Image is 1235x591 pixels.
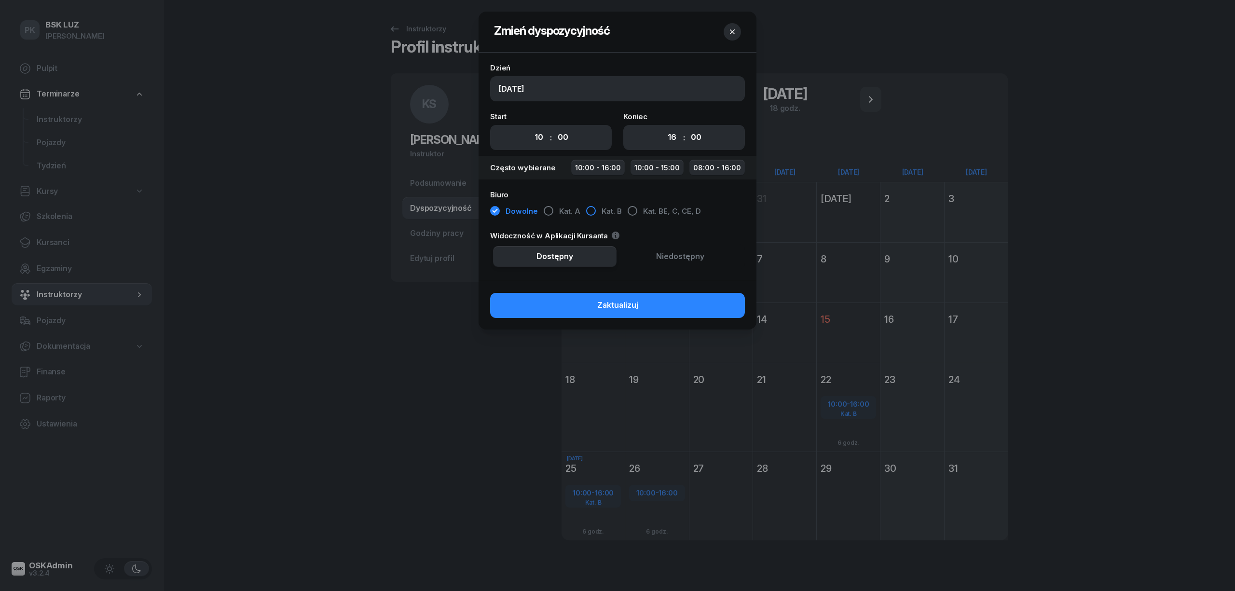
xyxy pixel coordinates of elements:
[628,203,701,220] button: Kat. BE, C, CE, D
[490,293,745,318] button: Zaktualizuj
[656,250,704,263] span: Niedostępny
[597,299,638,312] span: Zaktualizuj
[643,205,701,218] span: Kat. BE, C, CE, D
[544,203,580,220] button: Kat. A
[689,160,745,176] button: 08:00 - 16:00
[550,132,552,143] div: :
[493,246,617,267] button: Dostępny
[618,246,742,267] button: Niedostępny
[490,203,538,220] button: Dowolne
[494,24,610,38] span: Zmień dyspozycyjność
[683,132,685,143] div: :
[571,160,625,176] button: 10:00 - 16:00
[631,160,684,176] button: 10:00 - 15:00
[536,250,573,263] span: Dostępny
[602,205,622,218] span: Kat. B
[490,232,745,239] label: Widoczność w Aplikacji Kursanta
[586,203,622,220] button: Kat. B
[559,205,580,218] span: Kat. A
[506,205,538,218] span: Dowolne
